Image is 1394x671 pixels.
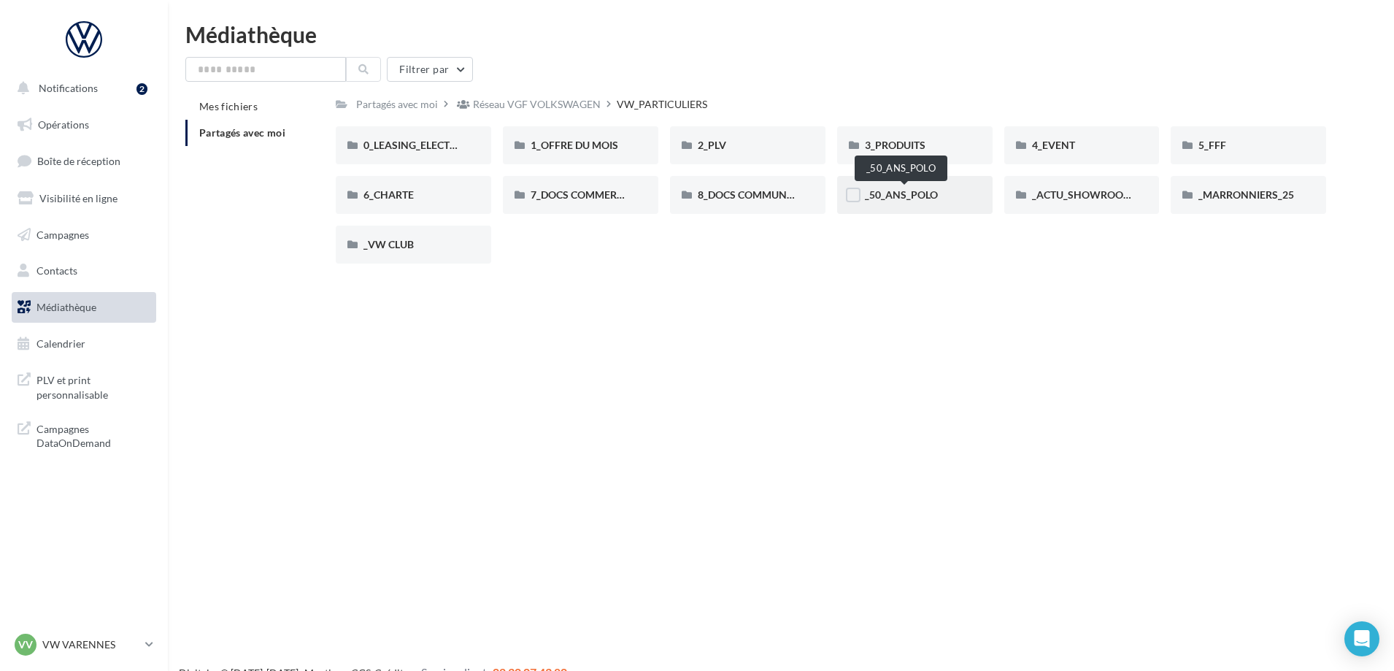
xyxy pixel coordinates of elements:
[136,83,147,95] div: 2
[387,57,473,82] button: Filtrer par
[9,145,159,177] a: Boîte de réception
[185,23,1376,45] div: Médiathèque
[855,156,947,181] div: _50_ANS_POLO
[36,301,96,313] span: Médiathèque
[9,364,159,407] a: PLV et print personnalisable
[1032,188,1133,201] span: _ACTU_SHOWROOM
[39,192,118,204] span: Visibilité en ligne
[363,139,480,151] span: 0_LEASING_ELECTRIQUE
[9,329,159,359] a: Calendrier
[37,155,120,167] span: Boîte de réception
[1198,188,1294,201] span: _MARRONNIERS_25
[12,631,156,659] a: VV VW VARENNES
[356,97,438,112] div: Partagés avec moi
[39,82,98,94] span: Notifications
[1032,139,1075,151] span: 4_EVENT
[531,139,618,151] span: 1_OFFRE DU MOIS
[9,110,159,140] a: Opérations
[18,637,33,652] span: VV
[9,220,159,250] a: Campagnes
[42,637,139,652] p: VW VARENNES
[473,97,601,112] div: Réseau VGF VOLKSWAGEN
[698,139,726,151] span: 2_PLV
[9,256,159,286] a: Contacts
[363,238,414,250] span: _VW CLUB
[36,228,89,240] span: Campagnes
[36,370,150,402] span: PLV et print personnalisable
[9,73,153,104] button: Notifications 2
[36,264,77,277] span: Contacts
[698,188,828,201] span: 8_DOCS COMMUNICATION
[1344,621,1379,656] div: Open Intercom Messenger
[36,419,150,450] span: Campagnes DataOnDemand
[9,183,159,214] a: Visibilité en ligne
[617,97,707,112] div: VW_PARTICULIERS
[865,139,925,151] span: 3_PRODUITS
[531,188,648,201] span: 7_DOCS COMMERCIAUX
[9,413,159,456] a: Campagnes DataOnDemand
[363,188,414,201] span: 6_CHARTE
[9,292,159,323] a: Médiathèque
[38,118,89,131] span: Opérations
[199,126,285,139] span: Partagés avec moi
[36,337,85,350] span: Calendrier
[199,100,258,112] span: Mes fichiers
[1198,139,1226,151] span: 5_FFF
[865,188,938,201] span: _50_ANS_POLO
